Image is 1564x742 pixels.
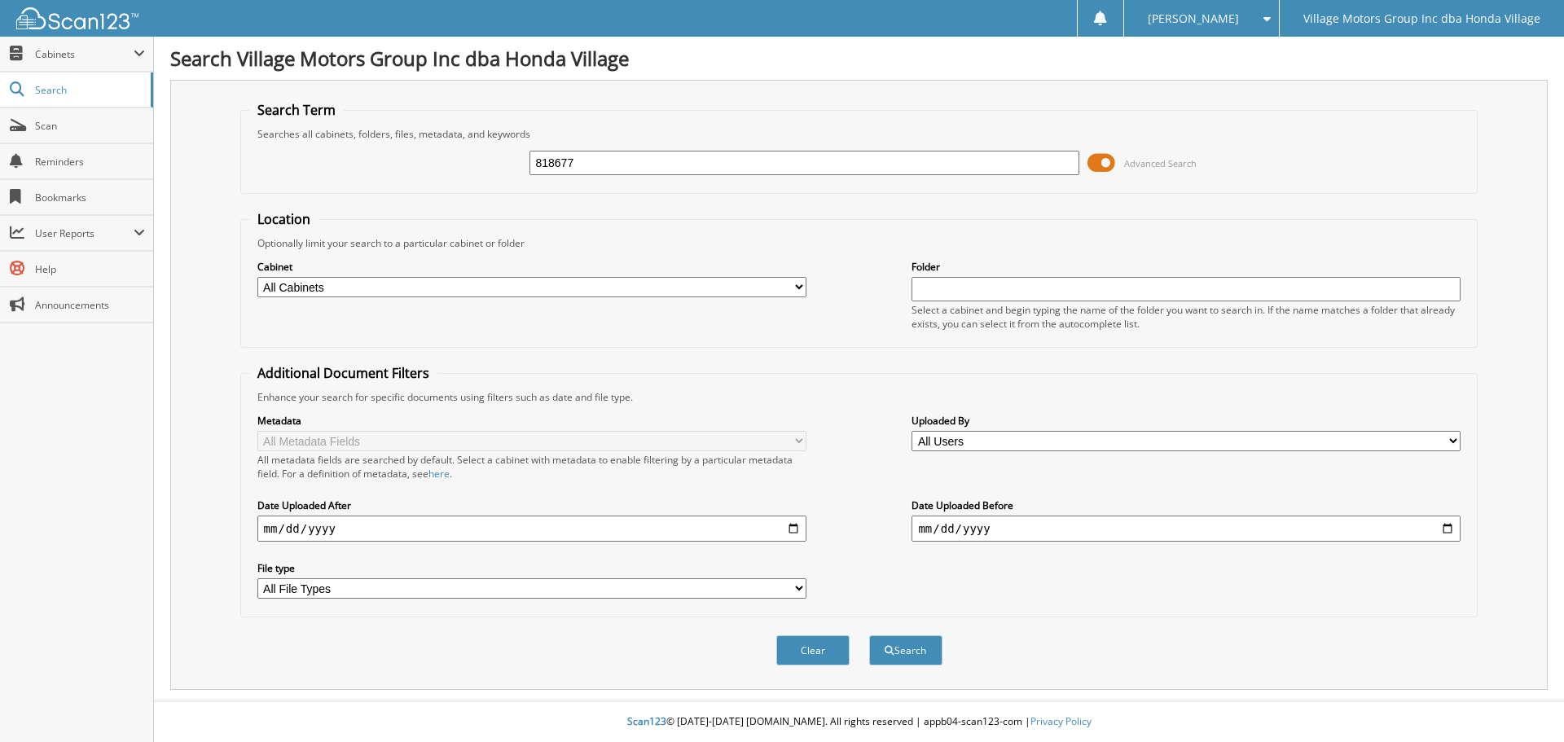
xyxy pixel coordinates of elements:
[170,45,1548,72] h1: Search Village Motors Group Inc dba Honda Village
[257,453,806,481] div: All metadata fields are searched by default. Select a cabinet with metadata to enable filtering b...
[776,635,850,665] button: Clear
[35,191,145,204] span: Bookmarks
[257,561,806,575] label: File type
[257,516,806,542] input: start
[249,127,1470,141] div: Searches all cabinets, folders, files, metadata, and keywords
[249,101,344,119] legend: Search Term
[35,47,134,61] span: Cabinets
[912,498,1461,512] label: Date Uploaded Before
[249,390,1470,404] div: Enhance your search for specific documents using filters such as date and file type.
[912,516,1461,542] input: end
[1124,157,1197,169] span: Advanced Search
[912,414,1461,428] label: Uploaded By
[35,226,134,240] span: User Reports
[257,414,806,428] label: Metadata
[912,260,1461,274] label: Folder
[912,303,1461,331] div: Select a cabinet and begin typing the name of the folder you want to search in. If the name match...
[35,83,143,97] span: Search
[35,119,145,133] span: Scan
[154,702,1564,742] div: © [DATE]-[DATE] [DOMAIN_NAME]. All rights reserved | appb04-scan123-com |
[35,298,145,312] span: Announcements
[249,236,1470,250] div: Optionally limit your search to a particular cabinet or folder
[1303,14,1540,24] span: Village Motors Group Inc dba Honda Village
[249,364,437,382] legend: Additional Document Filters
[35,155,145,169] span: Reminders
[627,714,666,728] span: Scan123
[16,7,138,29] img: scan123-logo-white.svg
[249,210,319,228] legend: Location
[1148,14,1239,24] span: [PERSON_NAME]
[35,262,145,276] span: Help
[257,260,806,274] label: Cabinet
[257,498,806,512] label: Date Uploaded After
[428,467,450,481] a: here
[869,635,942,665] button: Search
[1030,714,1092,728] a: Privacy Policy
